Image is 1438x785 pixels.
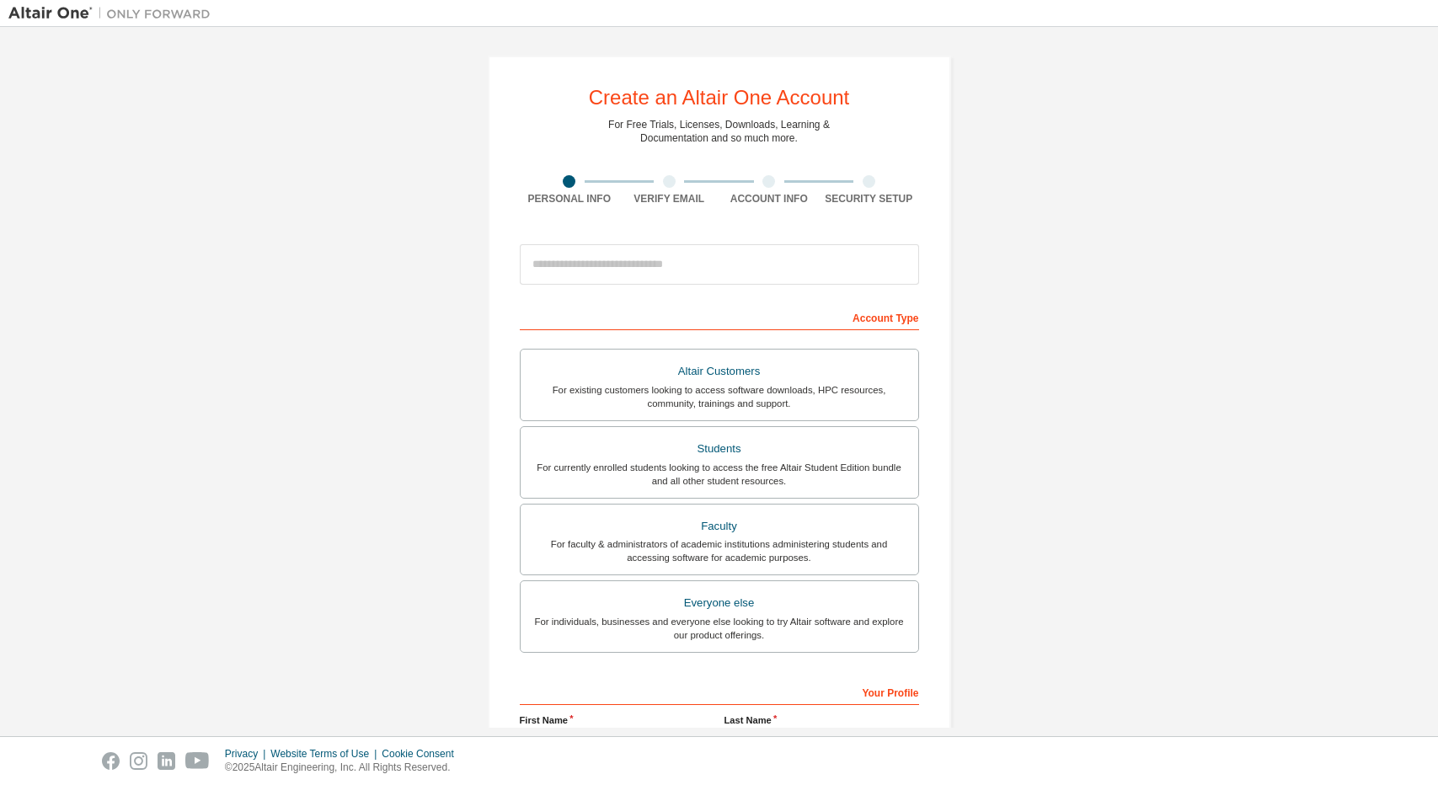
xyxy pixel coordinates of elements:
p: © 2025 Altair Engineering, Inc. All Rights Reserved. [225,761,464,775]
div: Account Info [719,192,820,206]
div: Website Terms of Use [270,747,382,761]
div: For existing customers looking to access software downloads, HPC resources, community, trainings ... [531,383,908,410]
img: facebook.svg [102,752,120,770]
div: Faculty [531,515,908,538]
div: Your Profile [520,678,919,705]
div: Personal Info [520,192,620,206]
div: Privacy [225,747,270,761]
div: For individuals, businesses and everyone else looking to try Altair software and explore our prod... [531,615,908,642]
div: Students [531,437,908,461]
img: youtube.svg [185,752,210,770]
img: instagram.svg [130,752,147,770]
div: Create an Altair One Account [589,88,850,108]
div: Everyone else [531,591,908,615]
div: For faculty & administrators of academic institutions administering students and accessing softwa... [531,537,908,564]
div: Verify Email [619,192,719,206]
div: For Free Trials, Licenses, Downloads, Learning & Documentation and so much more. [608,118,830,145]
label: Last Name [724,713,919,727]
label: First Name [520,713,714,727]
img: linkedin.svg [158,752,175,770]
div: Cookie Consent [382,747,463,761]
div: Altair Customers [531,360,908,383]
div: For currently enrolled students looking to access the free Altair Student Edition bundle and all ... [531,461,908,488]
div: Security Setup [819,192,919,206]
div: Account Type [520,303,919,330]
img: Altair One [8,5,219,22]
